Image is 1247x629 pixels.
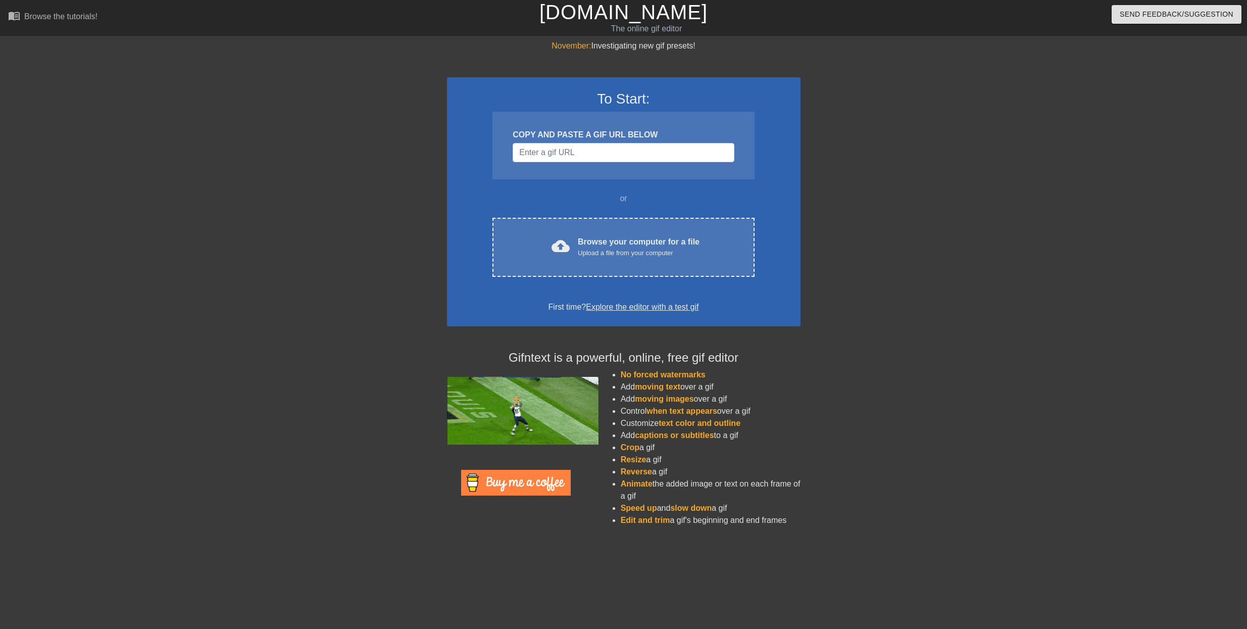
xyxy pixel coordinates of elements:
[1120,8,1233,21] span: Send Feedback/Suggestion
[513,143,734,162] input: Username
[586,303,699,311] a: Explore the editor with a test gif
[8,10,20,22] span: menu_book
[621,502,801,514] li: and a gif
[621,467,652,476] span: Reverse
[447,351,801,365] h4: Gifntext is a powerful, online, free gif editor
[621,466,801,478] li: a gif
[635,395,693,403] span: moving images
[621,516,670,524] span: Edit and trim
[621,417,801,429] li: Customize
[621,381,801,393] li: Add over a gif
[539,1,708,23] a: [DOMAIN_NAME]
[8,10,97,25] a: Browse the tutorials!
[552,41,591,50] span: November:
[621,405,801,417] li: Control over a gif
[621,370,706,379] span: No forced watermarks
[447,40,801,52] div: Investigating new gif presets!
[621,429,801,442] li: Add to a gif
[646,407,717,415] span: when text appears
[635,382,680,391] span: moving text
[460,90,787,108] h3: To Start:
[513,129,734,141] div: COPY AND PASTE A GIF URL BELOW
[621,454,801,466] li: a gif
[473,192,774,205] div: or
[578,236,700,258] div: Browse your computer for a file
[659,419,740,427] span: text color and outline
[461,470,571,496] img: Buy Me A Coffee
[24,12,97,21] div: Browse the tutorials!
[552,237,570,255] span: cloud_upload
[460,301,787,313] div: First time?
[621,504,657,512] span: Speed up
[621,479,653,488] span: Animate
[635,431,714,440] span: captions or subtitles
[670,504,712,512] span: slow down
[621,478,801,502] li: the added image or text on each frame of a gif
[621,514,801,526] li: a gif's beginning and end frames
[1112,5,1241,24] button: Send Feedback/Suggestion
[621,443,639,452] span: Crop
[621,442,801,454] li: a gif
[621,393,801,405] li: Add over a gif
[421,23,872,35] div: The online gif editor
[578,248,700,258] div: Upload a file from your computer
[621,455,646,464] span: Resize
[447,377,598,445] img: football_small.gif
